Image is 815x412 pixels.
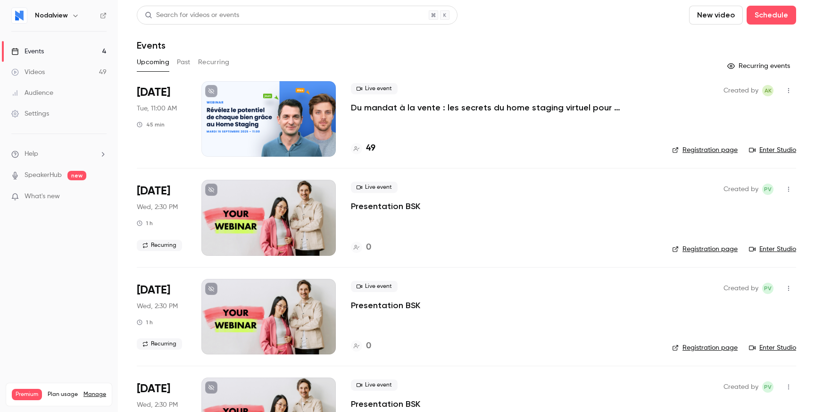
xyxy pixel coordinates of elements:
[747,6,796,25] button: Schedule
[145,10,239,20] div: Search for videos or events
[749,244,796,254] a: Enter Studio
[137,279,186,354] div: Aug 26 Wed, 2:30 PM (Europe/Paris)
[351,300,420,311] a: Presentation BSK
[765,85,772,96] span: AK
[137,81,186,157] div: Sep 16 Tue, 11:00 AM (Europe/Brussels)
[198,55,230,70] button: Recurring
[672,145,738,155] a: Registration page
[762,184,773,195] span: Paul Vérine
[25,192,60,202] span: What's new
[137,121,165,128] div: 45 min
[764,381,772,393] span: PV
[351,142,375,155] a: 49
[11,88,53,98] div: Audience
[351,83,398,94] span: Live event
[137,338,182,350] span: Recurring
[11,47,44,56] div: Events
[723,59,796,74] button: Recurring events
[137,55,169,70] button: Upcoming
[25,170,62,180] a: SpeakerHub
[12,8,27,23] img: Nodalview
[137,302,178,311] span: Wed, 2:30 PM
[137,219,153,227] div: 1 h
[11,109,49,118] div: Settings
[724,85,758,96] span: Created by
[672,343,738,353] a: Registration page
[764,184,772,195] span: PV
[137,184,170,199] span: [DATE]
[35,11,68,20] h6: Nodalview
[724,381,758,393] span: Created by
[137,400,178,410] span: Wed, 2:30 PM
[366,340,371,353] h4: 0
[351,182,398,193] span: Live event
[48,391,78,398] span: Plan usage
[351,281,398,292] span: Live event
[137,319,153,326] div: 1 h
[137,202,178,212] span: Wed, 2:30 PM
[137,104,177,113] span: Tue, 11:00 AM
[95,193,107,201] iframe: Noticeable Trigger
[764,283,772,294] span: PV
[137,40,166,51] h1: Events
[351,201,420,212] a: Presentation BSK
[83,391,106,398] a: Manage
[366,241,371,254] h4: 0
[351,379,398,391] span: Live event
[762,381,773,393] span: Paul Vérine
[749,343,796,353] a: Enter Studio
[137,240,182,251] span: Recurring
[366,142,375,155] h4: 49
[762,283,773,294] span: Paul Vérine
[12,389,42,400] span: Premium
[137,381,170,396] span: [DATE]
[689,6,743,25] button: New video
[137,283,170,298] span: [DATE]
[11,149,107,159] li: help-dropdown-opener
[351,340,371,353] a: 0
[351,102,634,113] a: Du mandat à la vente : les secrets du home staging virtuel pour déclencher le coup de cœur
[749,145,796,155] a: Enter Studio
[137,85,170,100] span: [DATE]
[177,55,191,70] button: Past
[351,241,371,254] a: 0
[11,67,45,77] div: Videos
[25,149,38,159] span: Help
[762,85,773,96] span: Alexandre Kinapenne
[351,398,420,410] a: Presentation BSK
[137,180,186,255] div: Jul 29 Wed, 2:30 PM (Europe/Paris)
[724,283,758,294] span: Created by
[672,244,738,254] a: Registration page
[724,184,758,195] span: Created by
[67,171,86,180] span: new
